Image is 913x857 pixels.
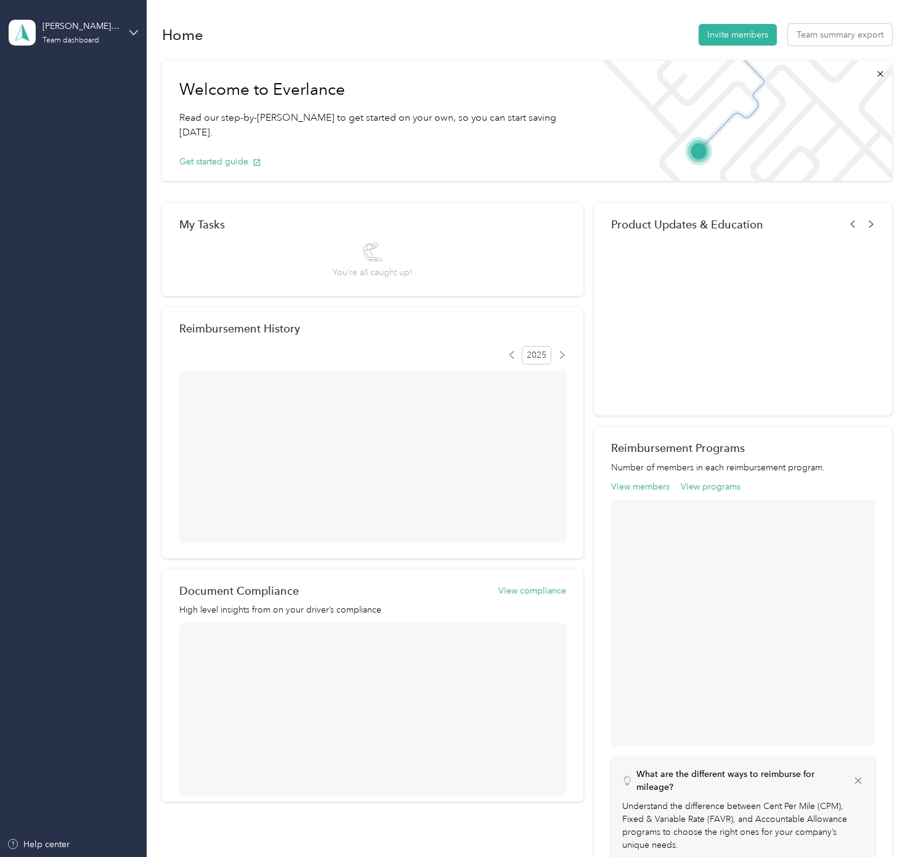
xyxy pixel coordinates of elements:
button: Get started guide [179,155,261,168]
span: You’re all caught up! [333,266,412,279]
h2: Document Compliance [179,584,299,597]
button: Help center [7,838,70,851]
div: [PERSON_NAME]'s Team [43,20,120,33]
span: 2025 [522,346,551,364]
button: Team summary export [788,24,892,46]
p: High level insights from on your driver’s compliance. [179,603,566,616]
div: My Tasks [179,218,566,231]
p: Understand the difference between Cent Per Mile (CPM), Fixed & Variable Rate (FAVR), and Accounta... [622,800,864,851]
p: Read our step-by-[PERSON_NAME] to get started on your own, so you can start saving [DATE]. [179,110,573,140]
h2: Reimbursement History [179,322,300,335]
button: Invite members [699,24,777,46]
span: Product Updates & Education [611,218,763,231]
button: View compliance [498,584,566,597]
iframe: Everlance-gr Chat Button Frame [844,788,913,857]
p: What are the different ways to reimburse for mileage? [636,768,853,794]
h1: Home [162,28,203,41]
h1: Welcome to Everlance [179,80,573,100]
div: Team dashboard [43,37,99,44]
p: Number of members in each reimbursement program. [611,461,875,474]
button: View members [611,480,670,493]
h2: Reimbursement Programs [611,441,875,454]
img: Welcome to everlance [590,60,892,181]
button: View programs [681,480,741,493]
